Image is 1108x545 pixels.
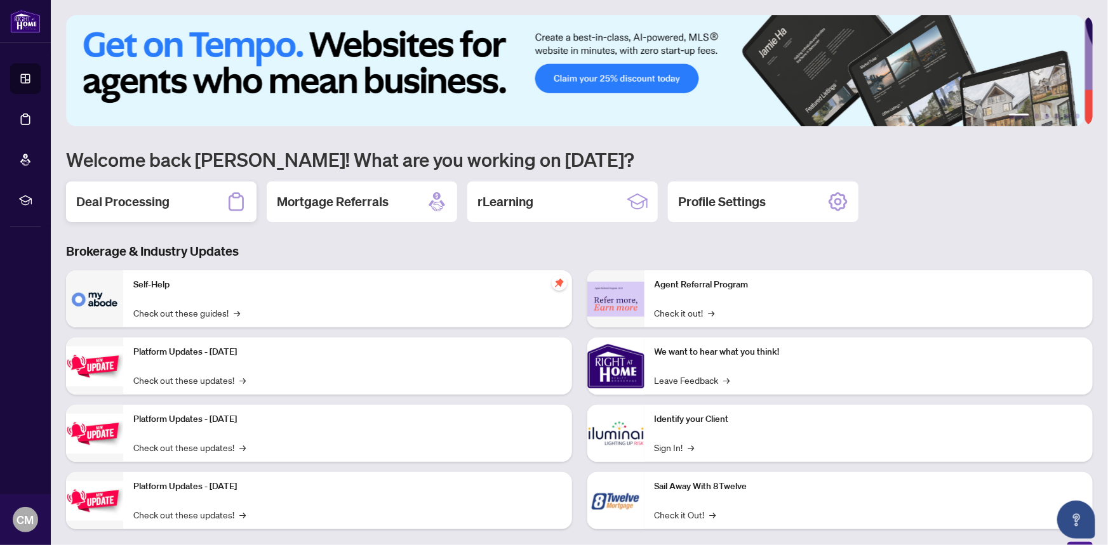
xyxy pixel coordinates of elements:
[1009,114,1029,119] button: 1
[133,278,562,292] p: Self-Help
[66,147,1093,171] h1: Welcome back [PERSON_NAME]! What are you working on [DATE]?
[1045,114,1050,119] button: 3
[655,373,730,387] a: Leave Feedback→
[587,472,644,529] img: Sail Away With 8Twelve
[1075,114,1080,119] button: 6
[133,412,562,426] p: Platform Updates - [DATE]
[1065,114,1070,119] button: 5
[277,193,389,211] h2: Mortgage Referrals
[17,511,34,529] span: CM
[66,481,123,521] img: Platform Updates - June 23, 2025
[133,345,562,359] p: Platform Updates - [DATE]
[66,346,123,386] img: Platform Updates - July 21, 2025
[133,440,246,454] a: Check out these updates!→
[76,193,170,211] h2: Deal Processing
[655,440,695,454] a: Sign In!→
[724,373,730,387] span: →
[239,373,246,387] span: →
[678,193,766,211] h2: Profile Settings
[133,480,562,494] p: Platform Updates - [DATE]
[133,373,246,387] a: Check out these updates!→
[66,242,1093,260] h3: Brokerage & Industry Updates
[587,338,644,395] img: We want to hear what you think!
[710,508,716,522] span: →
[587,405,644,462] img: Identify your Client
[1034,114,1039,119] button: 2
[66,15,1085,126] img: Slide 0
[587,282,644,317] img: Agent Referral Program
[10,10,41,33] img: logo
[477,193,533,211] h2: rLearning
[688,440,695,454] span: →
[1055,114,1060,119] button: 4
[133,306,240,320] a: Check out these guides!→
[655,345,1083,359] p: We want to hear what you think!
[66,270,123,327] img: Self-Help
[133,508,246,522] a: Check out these updates!→
[1057,501,1095,539] button: Open asap
[709,306,715,320] span: →
[655,412,1083,426] p: Identify your Client
[552,275,567,291] span: pushpin
[239,440,246,454] span: →
[655,306,715,320] a: Check it out!→
[66,414,123,454] img: Platform Updates - July 8, 2025
[234,306,240,320] span: →
[239,508,246,522] span: →
[655,480,1083,494] p: Sail Away With 8Twelve
[655,278,1083,292] p: Agent Referral Program
[655,508,716,522] a: Check it Out!→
